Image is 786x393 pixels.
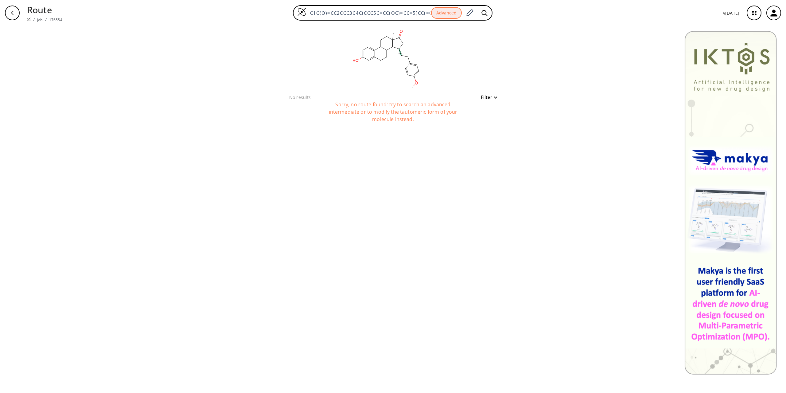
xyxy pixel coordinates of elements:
div: Sorry, no route found: try to search an advanced intermediate or to modify the tautomeric form of... [316,101,470,132]
svg: C1C(O)=CC2CCC3C4C(CCC5C=CC(OC)=CC=5)CC(=O)C4(C)CCC3C=2C=1 [325,26,448,93]
li: / [45,16,47,23]
a: Job [37,17,42,22]
p: v [DATE] [723,10,739,16]
p: No results [289,94,311,100]
li: / [33,16,35,23]
img: Spaya logo [27,18,31,21]
button: Advanced [431,7,462,19]
button: Filter [477,95,497,100]
input: Enter SMILES [306,10,431,16]
p: Route [27,3,62,16]
a: 176554 [49,17,62,22]
img: Logo Spaya [297,7,306,17]
img: Banner [684,31,777,375]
